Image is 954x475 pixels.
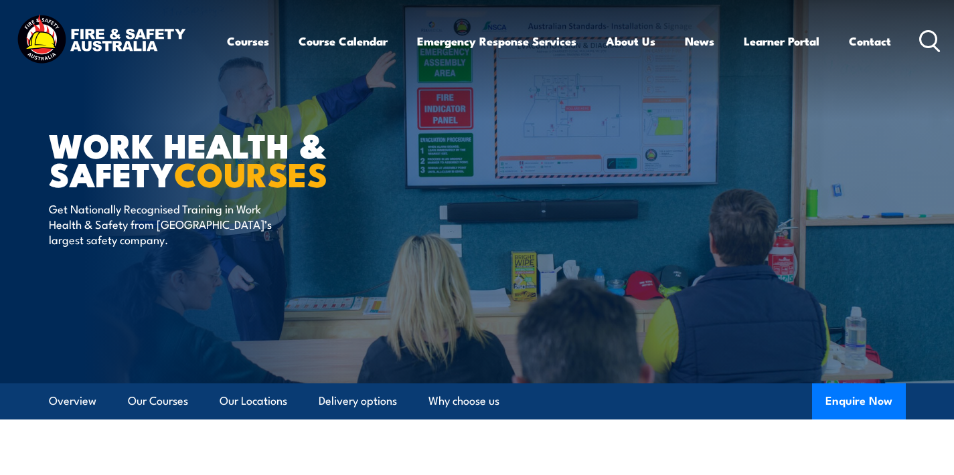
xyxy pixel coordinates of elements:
button: Enquire Now [812,383,906,419]
a: Why choose us [428,383,499,419]
a: Courses [227,23,269,59]
a: News [685,23,714,59]
a: Course Calendar [299,23,388,59]
p: Get Nationally Recognised Training in Work Health & Safety from [GEOGRAPHIC_DATA]’s largest safet... [49,201,293,248]
a: Learner Portal [744,23,819,59]
h1: Work Health & Safety [49,130,380,187]
a: Delivery options [319,383,397,419]
a: Overview [49,383,96,419]
a: Emergency Response Services [417,23,576,59]
a: About Us [606,23,655,59]
a: Our Locations [220,383,287,419]
a: Our Courses [128,383,188,419]
a: Contact [849,23,891,59]
strong: COURSES [174,147,327,199]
